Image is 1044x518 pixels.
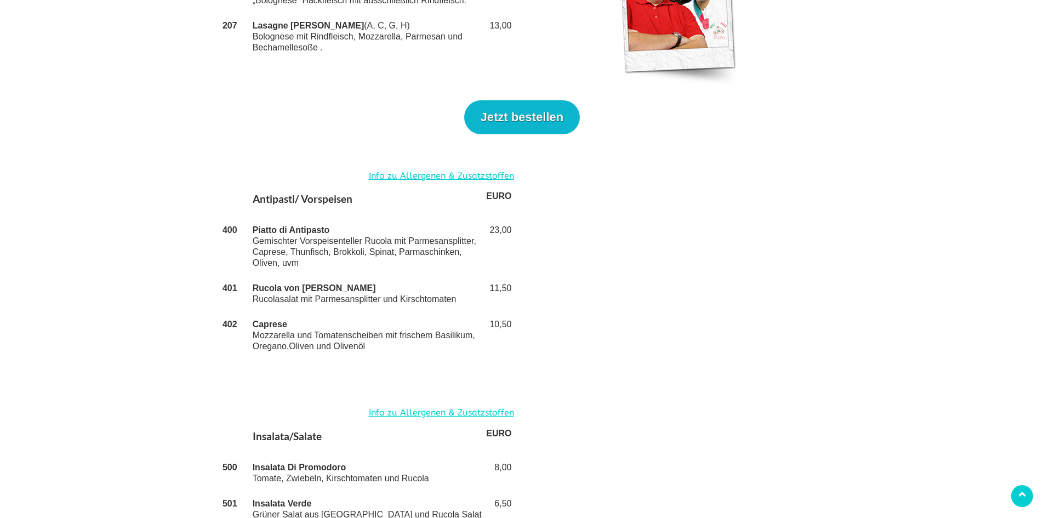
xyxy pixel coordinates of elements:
[253,283,376,293] strong: Rucola von [PERSON_NAME]
[484,312,514,359] td: 10,50
[484,276,514,312] td: 11,50
[223,225,237,235] strong: 400
[253,21,364,30] strong: Lasagne [PERSON_NAME]
[369,405,514,421] a: Info zu Allergenen & Zusatzstoffen
[484,455,514,491] td: 8,00
[484,13,514,60] td: 13,00
[250,455,484,491] td: Tomate, Zwiebeln, Kirschtomaten und Rucola
[464,100,580,134] button: Jetzt bestellen
[223,320,237,329] strong: 402
[253,320,287,329] strong: Caprese
[253,463,346,472] strong: Insalata Di Promodoro
[369,168,514,184] a: Info zu Allergenen & Zusatzstoffen
[486,191,511,201] strong: EURO
[253,225,330,235] strong: Piatto di Antipasto
[250,13,484,60] td: (A, C, G, H) Bolognese mit Rindfleisch, Mozzarella, Parmesan und Bechamellesoße .
[223,21,237,30] strong: 207
[253,191,482,210] h4: Antipasti/ Vorspeisen
[223,283,237,293] strong: 401
[250,276,484,312] td: Rucolasalat mit Parmesansplitter und Kirschtomaten
[486,429,511,438] strong: EURO
[253,499,312,508] strong: Insalata Verde
[253,428,482,448] h4: Insalata/Salate
[250,218,484,276] td: Gemischter Vorspeisenteller Rucola mit Parmesansplitter, Caprese, Thunfisch, Brokkoli, Spinat, Pa...
[484,218,514,276] td: 23,00
[223,499,237,508] strong: 501
[223,463,237,472] strong: 500
[250,312,484,359] td: Mozzarella und Tomatenscheiben mit frischem Basilikum, Oregano,Oliven und Olivenöl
